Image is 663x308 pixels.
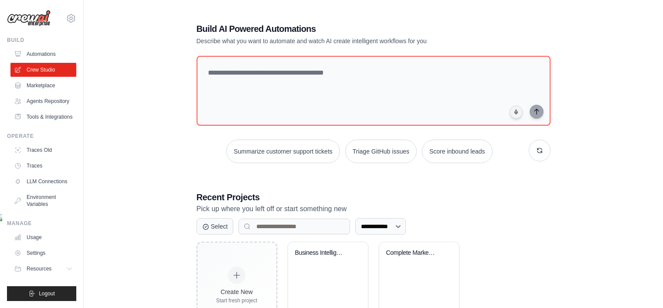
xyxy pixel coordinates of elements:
[619,266,663,308] iframe: Chat Widget
[529,140,551,161] button: Get new suggestions
[295,249,348,257] div: Business Intelligence App Generator
[197,23,490,35] h1: Build AI Powered Automations
[7,286,76,301] button: Logout
[10,63,76,77] a: Crew Studio
[10,175,76,188] a: LLM Connections
[39,290,55,297] span: Logout
[10,94,76,108] a: Agents Repository
[10,143,76,157] a: Traces Old
[10,79,76,92] a: Marketplace
[510,106,523,119] button: Click to speak your automation idea
[226,140,340,163] button: Summarize customer support tickets
[10,230,76,244] a: Usage
[10,159,76,173] a: Traces
[10,190,76,211] a: Environment Variables
[27,265,51,272] span: Resources
[422,140,493,163] button: Score inbound leads
[10,47,76,61] a: Automations
[345,140,417,163] button: Triage GitHub issues
[216,297,258,304] div: Start fresh project
[197,37,490,45] p: Describe what you want to automate and watch AI create intelligent workflows for you
[7,37,76,44] div: Build
[7,220,76,227] div: Manage
[216,287,258,296] div: Create New
[386,249,439,257] div: Complete Marketing Automation: Analysis to Campaign Execution
[10,262,76,276] button: Resources
[197,191,551,203] h3: Recent Projects
[7,133,76,140] div: Operate
[197,203,551,215] p: Pick up where you left off or start something new
[10,110,76,124] a: Tools & Integrations
[197,218,234,235] button: Select
[10,246,76,260] a: Settings
[7,10,51,27] img: Logo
